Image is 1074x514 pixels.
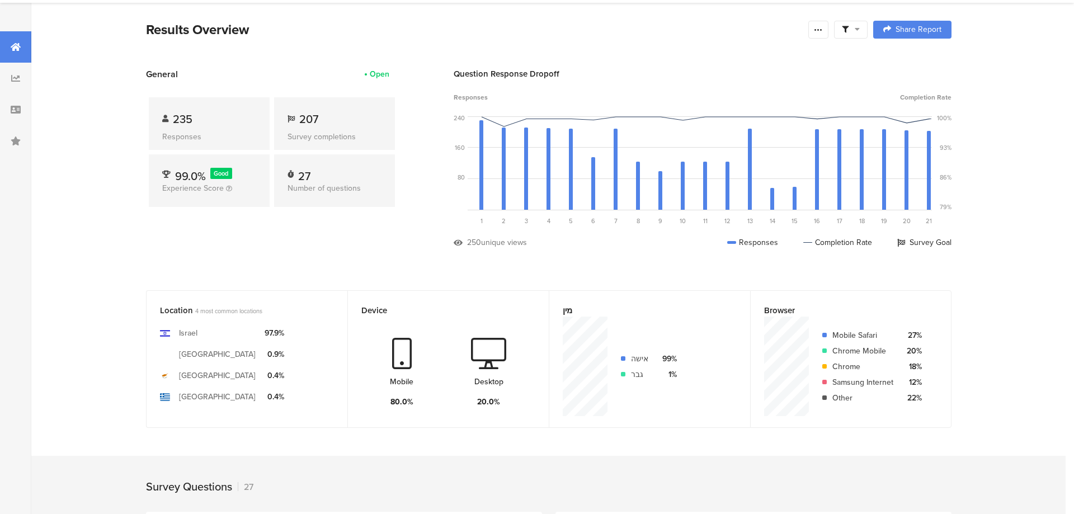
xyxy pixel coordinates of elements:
[903,216,911,225] span: 20
[803,237,872,248] div: Completion Rate
[832,361,893,372] div: Chrome
[657,353,677,365] div: 99%
[792,216,798,225] span: 15
[525,216,528,225] span: 3
[265,348,284,360] div: 0.9%
[859,216,865,225] span: 18
[179,348,256,360] div: [GEOGRAPHIC_DATA]
[832,345,893,357] div: Chrome Mobile
[569,216,573,225] span: 5
[454,92,488,102] span: Responses
[454,68,951,80] div: Question Response Dropoff
[703,216,708,225] span: 11
[175,168,206,185] span: 99.0%
[881,216,887,225] span: 19
[658,216,662,225] span: 9
[179,370,256,381] div: [GEOGRAPHIC_DATA]
[547,216,550,225] span: 4
[614,216,618,225] span: 7
[631,353,648,365] div: אישה
[637,216,640,225] span: 8
[299,111,318,128] span: 207
[832,392,893,404] div: Other
[370,68,389,80] div: Open
[940,202,951,211] div: 79%
[474,376,503,388] div: Desktop
[591,216,595,225] span: 6
[214,169,228,178] span: Good
[173,111,192,128] span: 235
[455,143,465,152] div: 160
[160,304,315,317] div: Location
[481,216,483,225] span: 1
[902,376,922,388] div: 12%
[502,216,506,225] span: 2
[631,369,648,380] div: גבר
[477,396,500,408] div: 20.0%
[162,182,224,194] span: Experience Score
[724,216,731,225] span: 12
[680,216,686,225] span: 10
[146,68,178,81] span: General
[467,237,481,248] div: 250
[657,369,677,380] div: 1%
[926,216,932,225] span: 21
[727,237,778,248] div: Responses
[902,345,922,357] div: 20%
[940,173,951,182] div: 86%
[179,391,256,403] div: [GEOGRAPHIC_DATA]
[832,329,893,341] div: Mobile Safari
[265,370,284,381] div: 0.4%
[940,143,951,152] div: 93%
[900,92,951,102] span: Completion Rate
[770,216,775,225] span: 14
[288,131,381,143] div: Survey completions
[390,376,413,388] div: Mobile
[146,478,232,495] div: Survey Questions
[146,20,803,40] div: Results Overview
[837,216,842,225] span: 17
[162,131,256,143] div: Responses
[179,327,197,339] div: Israel
[481,237,527,248] div: unique views
[195,306,262,315] span: 4 most common locations
[265,391,284,403] div: 0.4%
[832,376,893,388] div: Samsung Internet
[361,304,517,317] div: Device
[814,216,820,225] span: 16
[563,304,718,317] div: מין
[937,114,951,122] div: 100%
[902,361,922,372] div: 18%
[298,168,310,179] div: 27
[288,182,361,194] span: Number of questions
[458,173,465,182] div: 80
[902,329,922,341] div: 27%
[238,480,253,493] div: 27
[902,392,922,404] div: 22%
[390,396,413,408] div: 80.0%
[454,114,465,122] div: 240
[897,237,951,248] div: Survey Goal
[896,26,941,34] span: Share Report
[764,304,919,317] div: Browser
[265,327,284,339] div: 97.9%
[747,216,753,225] span: 13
